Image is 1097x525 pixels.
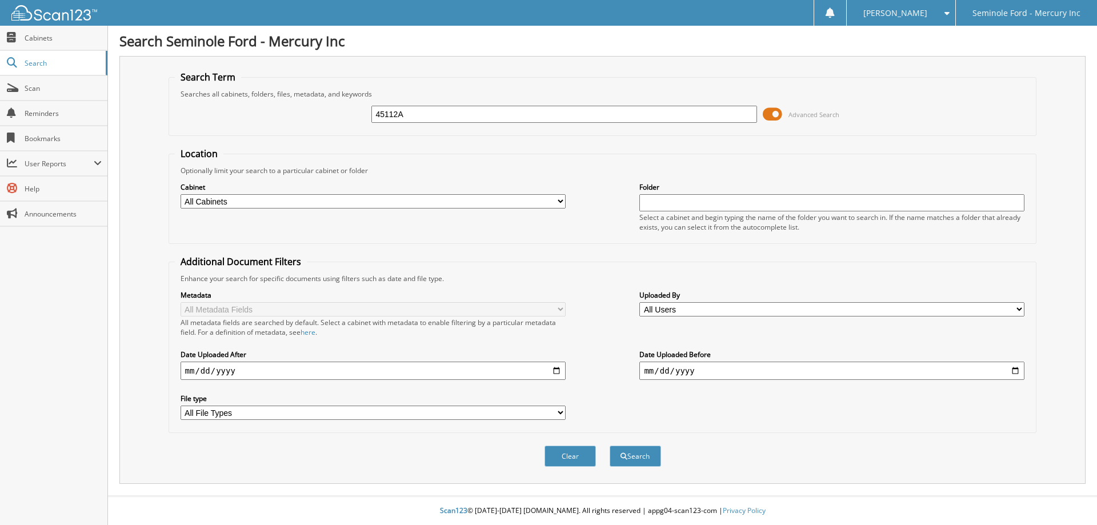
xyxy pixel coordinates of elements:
span: Scan123 [440,506,467,515]
label: Date Uploaded After [181,350,566,359]
div: © [DATE]-[DATE] [DOMAIN_NAME]. All rights reserved | appg04-scan123-com | [108,497,1097,525]
button: Clear [545,446,596,467]
span: Announcements [25,209,102,219]
iframe: Chat Widget [1040,470,1097,525]
span: Reminders [25,109,102,118]
span: User Reports [25,159,94,169]
label: Uploaded By [639,290,1024,300]
button: Search [610,446,661,467]
label: Date Uploaded Before [639,350,1024,359]
span: Seminole Ford - Mercury Inc [972,10,1080,17]
div: Select a cabinet and begin typing the name of the folder you want to search in. If the name match... [639,213,1024,232]
a: here [301,327,315,337]
input: end [639,362,1024,380]
span: Help [25,184,102,194]
span: Scan [25,83,102,93]
input: start [181,362,566,380]
div: Enhance your search for specific documents using filters such as date and file type. [175,274,1031,283]
label: File type [181,394,566,403]
img: scan123-logo-white.svg [11,5,97,21]
div: Searches all cabinets, folders, files, metadata, and keywords [175,89,1031,99]
span: Advanced Search [788,110,839,119]
a: Privacy Policy [723,506,766,515]
span: Cabinets [25,33,102,43]
legend: Additional Document Filters [175,255,307,268]
div: Optionally limit your search to a particular cabinet or folder [175,166,1031,175]
span: Bookmarks [25,134,102,143]
label: Cabinet [181,182,566,192]
span: [PERSON_NAME] [863,10,927,17]
legend: Search Term [175,71,241,83]
label: Metadata [181,290,566,300]
span: Search [25,58,100,68]
label: Folder [639,182,1024,192]
div: All metadata fields are searched by default. Select a cabinet with metadata to enable filtering b... [181,318,566,337]
h1: Search Seminole Ford - Mercury Inc [119,31,1086,50]
legend: Location [175,147,223,160]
